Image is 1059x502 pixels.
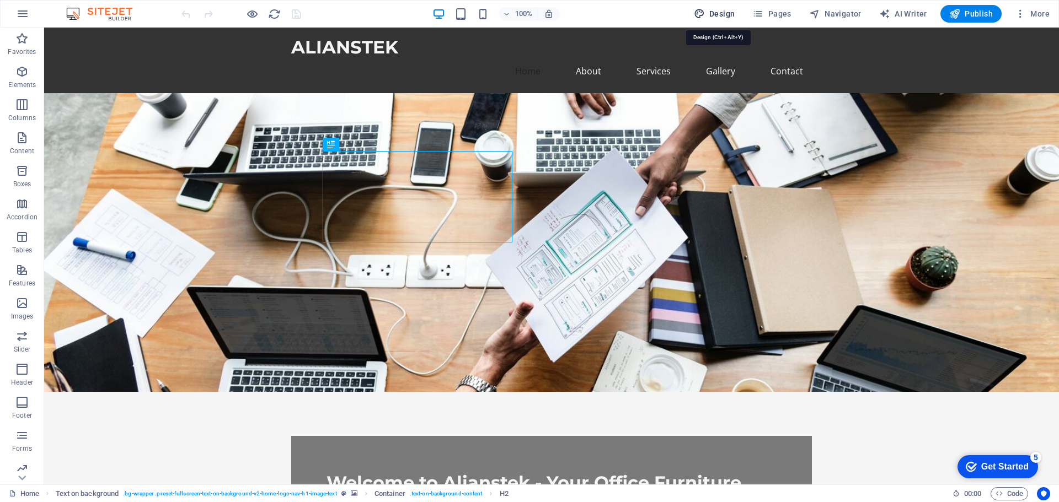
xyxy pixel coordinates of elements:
[14,345,31,354] p: Slider
[12,246,32,255] p: Tables
[996,487,1023,500] span: Code
[499,7,538,20] button: 100%
[410,487,483,500] span: . text-on-background-content
[13,180,31,188] p: Boxes
[12,444,32,453] p: Forms
[8,80,36,89] p: Elements
[8,114,36,122] p: Columns
[694,8,735,19] span: Design
[10,147,34,155] p: Content
[748,5,795,23] button: Pages
[268,7,281,20] button: reload
[940,5,1002,23] button: Publish
[1010,5,1054,23] button: More
[953,487,982,500] h6: Session time
[351,490,357,496] i: This element contains a background
[879,8,927,19] span: AI Writer
[375,487,405,500] span: Click to select. Double-click to edit
[123,487,336,500] span: . bg-wrapper .preset-fullscreen-text-on-background-v2-home-logo-nav-h1-image-text
[12,411,32,420] p: Footer
[1015,8,1050,19] span: More
[689,5,740,23] button: Design
[875,5,932,23] button: AI Writer
[56,487,509,500] nav: breadcrumb
[56,487,119,500] span: Click to select. Double-click to edit
[991,487,1028,500] button: Code
[949,8,993,19] span: Publish
[972,489,974,498] span: :
[500,487,509,500] span: Click to select. Double-click to edit
[544,9,554,19] i: On resize automatically adjust zoom level to fit chosen device.
[964,487,981,500] span: 00 00
[752,8,791,19] span: Pages
[11,312,34,321] p: Images
[82,2,93,13] div: 5
[8,47,36,56] p: Favorites
[33,12,80,22] div: Get Started
[809,8,862,19] span: Navigator
[9,487,39,500] a: Click to cancel selection. Double-click to open Pages
[9,279,35,288] p: Features
[11,378,33,387] p: Header
[9,6,89,29] div: Get Started 5 items remaining, 0% complete
[515,7,533,20] h6: 100%
[805,5,866,23] button: Navigator
[341,490,346,496] i: This element is a customizable preset
[63,7,146,20] img: Editor Logo
[1037,487,1050,500] button: Usercentrics
[7,213,38,222] p: Accordion
[268,8,281,20] i: Reload page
